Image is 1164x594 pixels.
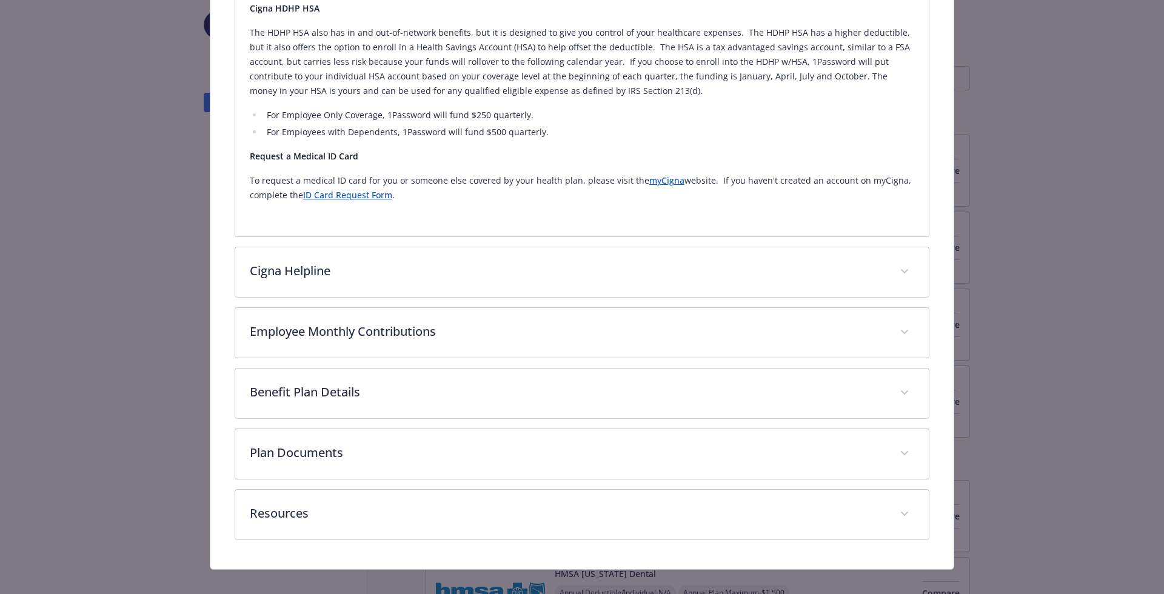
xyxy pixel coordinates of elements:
[250,25,915,98] p: The HDHP HSA also has in and out-of-network benefits, but it is designed to give you control of y...
[303,189,392,201] a: ID Card Request Form
[250,444,886,462] p: Plan Documents
[235,247,929,297] div: Cigna Helpline
[649,175,684,186] a: myCigna
[235,490,929,539] div: Resources
[235,369,929,418] div: Benefit Plan Details
[263,108,915,122] li: For Employee Only Coverage, 1Password will fund $250 quarterly.
[250,173,915,202] p: To request a medical ID card for you or someone else covered by your health plan, please visit th...
[250,2,319,14] strong: Cigna HDHP HSA
[235,308,929,358] div: Employee Monthly Contributions
[250,322,886,341] p: Employee Monthly Contributions
[250,504,886,522] p: Resources
[263,125,915,139] li: For Employees with Dependents, 1Password will fund $500 quarterly.
[235,429,929,479] div: Plan Documents
[250,150,358,162] strong: Request a Medical ID Card
[250,262,886,280] p: Cigna Helpline
[250,383,886,401] p: Benefit Plan Details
